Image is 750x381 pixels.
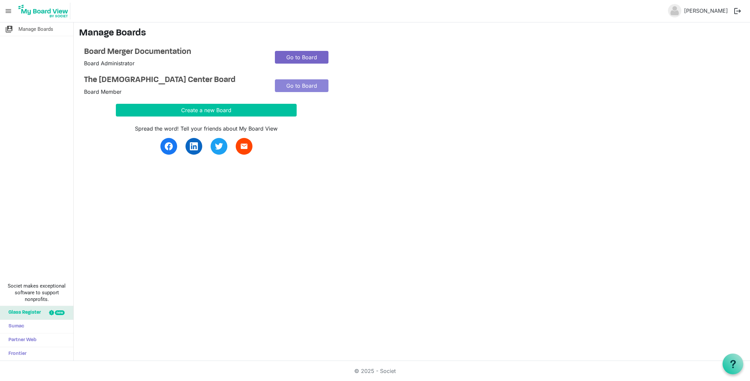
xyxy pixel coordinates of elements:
[240,142,248,150] span: email
[116,104,297,117] button: Create a new Board
[16,3,73,19] a: My Board View Logo
[84,88,122,95] span: Board Member
[2,5,15,17] span: menu
[5,320,24,333] span: Sumac
[84,75,265,85] a: The [DEMOGRAPHIC_DATA] Center Board
[116,125,297,133] div: Spread the word! Tell your friends about My Board View
[5,347,26,361] span: Frontier
[275,51,328,64] a: Go to Board
[55,310,65,315] div: new
[79,28,745,39] h3: Manage Boards
[275,79,328,92] a: Go to Board
[165,142,173,150] img: facebook.svg
[681,4,731,17] a: [PERSON_NAME]
[236,138,252,155] a: email
[5,22,13,36] span: switch_account
[668,4,681,17] img: no-profile-picture.svg
[16,3,70,19] img: My Board View Logo
[190,142,198,150] img: linkedin.svg
[5,306,41,319] span: Glass Register
[3,283,70,303] span: Societ makes exceptional software to support nonprofits.
[215,142,223,150] img: twitter.svg
[84,47,265,57] a: Board Merger Documentation
[84,60,135,67] span: Board Administrator
[5,333,36,347] span: Partner Web
[731,4,745,18] button: logout
[18,22,53,36] span: Manage Boards
[354,368,396,374] a: © 2025 - Societ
